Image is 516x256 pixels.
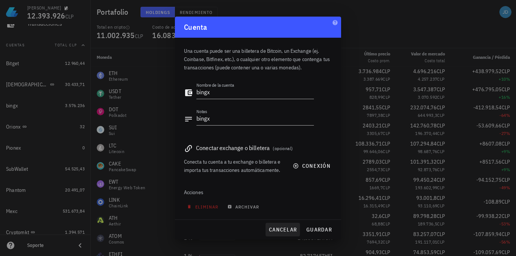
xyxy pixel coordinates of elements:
span: conexión [294,162,331,169]
div: Acciones [184,183,332,201]
div: Conecta tu cuenta a tu exchange o billetera e importa tus transacciones automáticamente. [184,158,284,174]
span: cancelar [269,226,297,233]
span: archivar [229,204,259,210]
span: (opcional) [273,146,293,151]
button: guardar [303,223,335,236]
div: Una cuenta puede ser una billetera de Bitcoin, un Exchange (ej. Coinbase, Bitfinex, etc.), o cual... [184,38,332,76]
button: cancelar [266,223,300,236]
span: guardar [306,226,332,233]
button: eliminar [184,201,223,212]
div: Cuenta [175,17,341,38]
label: Nombre de la cuenta [196,82,234,88]
button: conexión [288,159,337,173]
div: Conectar exchange o billetera [184,143,332,153]
button: archivar [224,201,264,212]
span: eliminar [188,204,218,210]
label: Notas [196,109,207,114]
